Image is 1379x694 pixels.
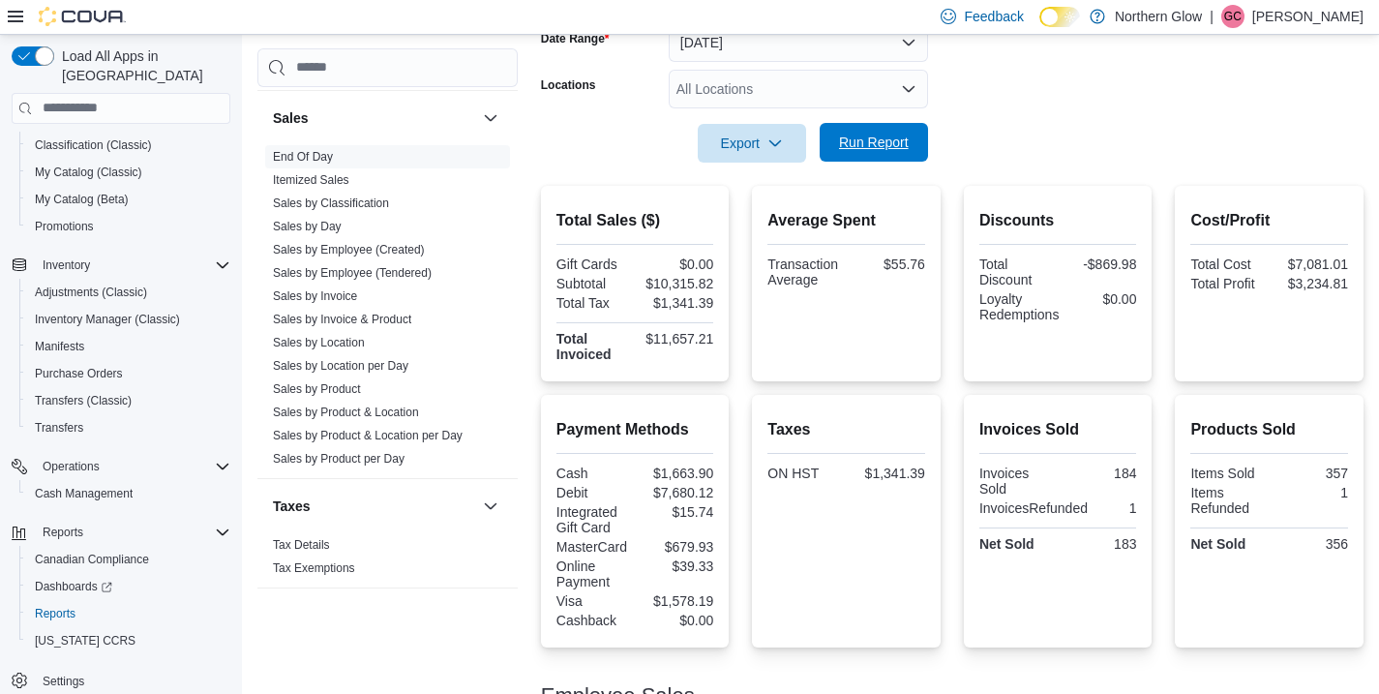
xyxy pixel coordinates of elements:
[1190,536,1245,552] strong: Net Sold
[19,213,238,240] button: Promotions
[556,485,631,500] div: Debit
[27,281,230,304] span: Adjustments (Classic)
[698,124,806,163] button: Export
[19,414,238,441] button: Transfers
[1274,276,1348,291] div: $3,234.81
[820,123,928,162] button: Run Report
[35,670,92,693] a: Settings
[27,602,83,625] a: Reports
[639,276,713,291] div: $10,315.82
[639,485,713,500] div: $7,680.12
[35,455,107,478] button: Operations
[273,538,330,552] a: Tax Details
[27,281,155,304] a: Adjustments (Classic)
[639,539,713,555] div: $679.93
[273,497,311,516] h3: Taxes
[273,220,342,233] a: Sales by Day
[273,108,309,128] h3: Sales
[639,331,713,347] div: $11,657.21
[639,295,713,311] div: $1,341.39
[35,366,123,381] span: Purchase Orders
[35,165,142,180] span: My Catalog (Classic)
[479,106,502,130] button: Sales
[1039,7,1080,27] input: Dark Mode
[964,7,1023,26] span: Feedback
[35,219,94,234] span: Promotions
[1210,5,1214,28] p: |
[27,548,157,571] a: Canadian Compliance
[27,161,150,184] a: My Catalog (Classic)
[27,335,92,358] a: Manifests
[257,533,518,588] div: Taxes
[541,77,596,93] label: Locations
[979,536,1034,552] strong: Net Sold
[43,459,100,474] span: Operations
[1190,209,1348,232] h2: Cost/Profit
[27,482,140,505] a: Cash Management
[19,360,238,387] button: Purchase Orders
[1066,291,1136,307] div: $0.00
[19,306,238,333] button: Inventory Manager (Classic)
[1221,5,1244,28] div: Gayle Church
[556,418,714,441] h2: Payment Methods
[273,429,463,442] a: Sales by Product & Location per Day
[19,387,238,414] button: Transfers (Classic)
[257,145,518,478] div: Sales
[639,256,713,272] div: $0.00
[273,382,361,396] a: Sales by Product
[4,519,238,546] button: Reports
[27,308,188,331] a: Inventory Manager (Classic)
[27,134,230,157] span: Classification (Classic)
[27,416,230,439] span: Transfers
[27,335,230,358] span: Manifests
[767,466,842,481] div: ON HST
[35,668,230,692] span: Settings
[1190,418,1348,441] h2: Products Sold
[1274,256,1348,272] div: $7,081.01
[979,466,1054,497] div: Invoices Sold
[27,575,120,598] a: Dashboards
[273,108,475,128] button: Sales
[1190,256,1265,272] div: Total Cost
[556,539,631,555] div: MasterCard
[1274,466,1348,481] div: 357
[1039,27,1040,28] span: Dark Mode
[43,525,83,540] span: Reports
[27,602,230,625] span: Reports
[541,31,610,46] label: Date Range
[1062,536,1136,552] div: 183
[851,256,925,272] div: $55.76
[35,254,98,277] button: Inventory
[639,593,713,609] div: $1,578.19
[1252,5,1364,28] p: [PERSON_NAME]
[19,480,238,507] button: Cash Management
[19,186,238,213] button: My Catalog (Beta)
[979,256,1054,287] div: Total Discount
[273,243,425,256] a: Sales by Employee (Created)
[27,389,139,412] a: Transfers (Classic)
[979,418,1137,441] h2: Invoices Sold
[35,633,135,649] span: [US_STATE] CCRS
[273,359,408,373] a: Sales by Location per Day
[851,466,925,481] div: $1,341.39
[979,291,1060,322] div: Loyalty Redemptions
[35,137,152,153] span: Classification (Classic)
[4,252,238,279] button: Inventory
[273,266,432,280] a: Sales by Employee (Tendered)
[273,313,411,326] a: Sales by Invoice & Product
[19,600,238,627] button: Reports
[556,276,631,291] div: Subtotal
[35,521,91,544] button: Reports
[27,482,230,505] span: Cash Management
[27,548,230,571] span: Canadian Compliance
[35,455,230,478] span: Operations
[1062,466,1136,481] div: 184
[35,192,129,207] span: My Catalog (Beta)
[4,666,238,694] button: Settings
[27,308,230,331] span: Inventory Manager (Classic)
[27,215,102,238] a: Promotions
[767,256,842,287] div: Transaction Average
[27,161,230,184] span: My Catalog (Classic)
[39,7,126,26] img: Cova
[273,173,349,187] a: Itemized Sales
